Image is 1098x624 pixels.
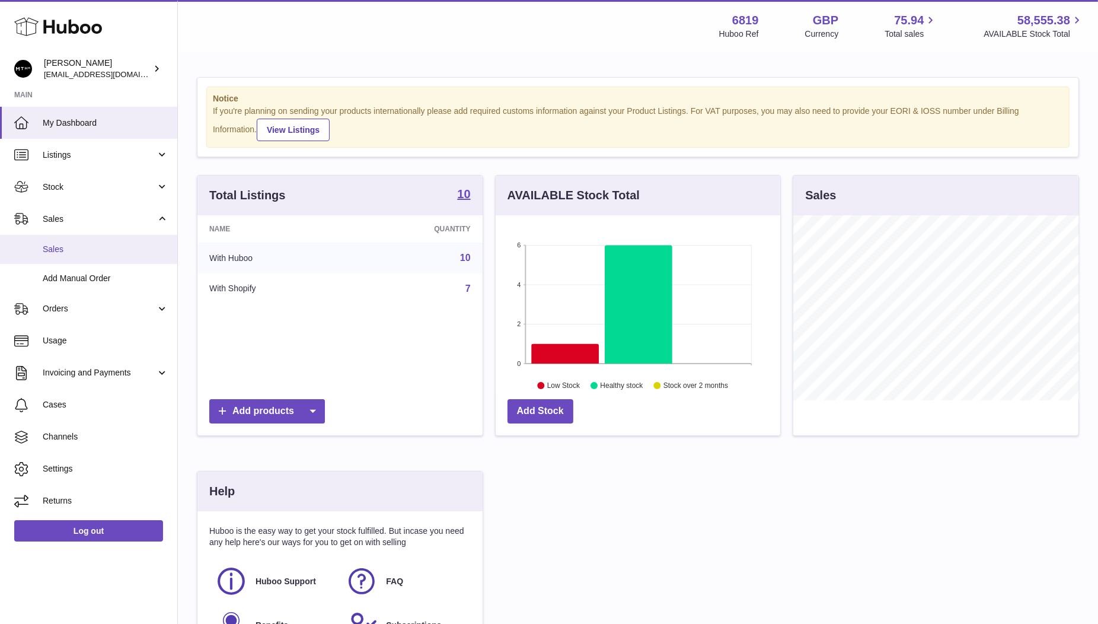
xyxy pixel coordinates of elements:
span: Huboo Support [256,576,316,587]
a: 58,555.38 AVAILABLE Stock Total [984,12,1084,40]
div: If you're planning on sending your products internationally please add required customs informati... [213,106,1063,141]
th: Quantity [351,215,482,243]
h3: Total Listings [209,187,286,203]
strong: 6819 [732,12,759,28]
span: FAQ [386,576,403,587]
span: Cases [43,399,168,410]
a: 75.94 Total sales [885,12,937,40]
a: Add products [209,399,325,424]
div: Currency [805,28,839,40]
text: 0 [517,360,521,367]
span: Total sales [885,28,937,40]
span: Sales [43,244,168,255]
td: With Huboo [197,243,351,273]
td: With Shopify [197,273,351,304]
span: Sales [43,214,156,225]
text: 6 [517,241,521,249]
span: [EMAIL_ADDRESS][DOMAIN_NAME] [44,69,174,79]
span: 58,555.38 [1017,12,1070,28]
span: Stock [43,182,156,193]
a: Log out [14,520,163,542]
span: 75.94 [894,12,924,28]
text: Healthy stock [600,381,643,390]
strong: GBP [813,12,838,28]
a: FAQ [346,565,464,597]
span: My Dashboard [43,117,168,129]
text: 4 [517,281,521,288]
span: Usage [43,335,168,346]
a: 10 [457,188,470,202]
span: Add Manual Order [43,273,168,284]
text: Low Stock [547,381,580,390]
h3: Help [209,483,235,499]
text: Stock over 2 months [663,381,728,390]
div: [PERSON_NAME] [44,58,151,80]
span: Invoicing and Payments [43,367,156,378]
strong: Notice [213,93,1063,104]
img: amar@mthk.com [14,60,32,78]
span: AVAILABLE Stock Total [984,28,1084,40]
a: Huboo Support [215,565,334,597]
h3: AVAILABLE Stock Total [507,187,640,203]
text: 2 [517,320,521,327]
span: Returns [43,495,168,507]
div: Huboo Ref [719,28,759,40]
span: Settings [43,463,168,475]
a: View Listings [257,119,330,141]
span: Listings [43,149,156,161]
span: Channels [43,431,168,442]
h3: Sales [805,187,836,203]
strong: 10 [457,188,470,200]
p: Huboo is the easy way to get your stock fulfilled. But incase you need any help here's our ways f... [209,526,471,548]
a: 10 [460,253,471,263]
span: Orders [43,303,156,314]
a: Add Stock [507,399,573,424]
th: Name [197,215,351,243]
a: 7 [465,284,471,294]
